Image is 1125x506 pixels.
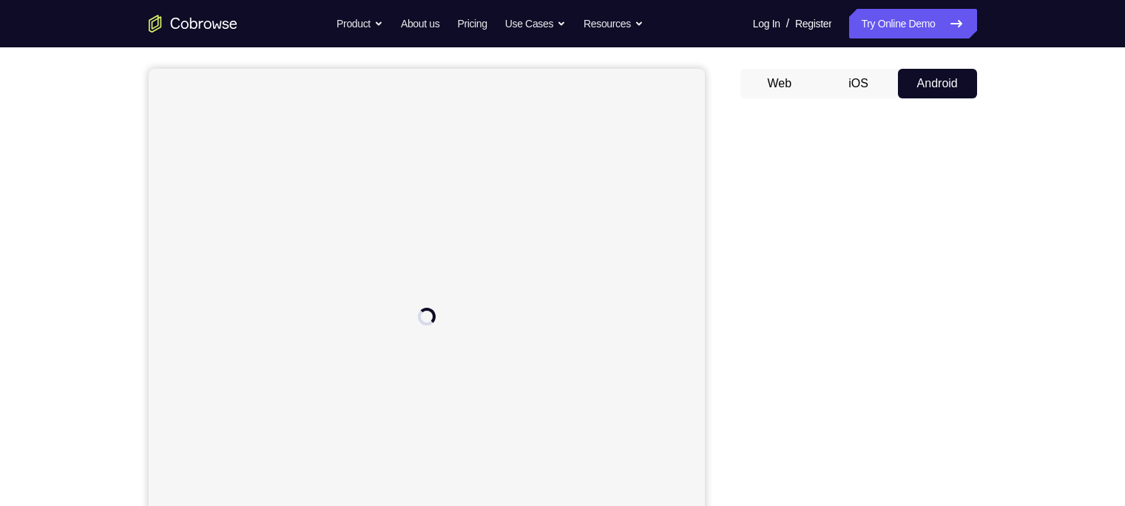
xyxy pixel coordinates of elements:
[401,9,439,38] a: About us
[584,9,643,38] button: Resources
[149,15,237,33] a: Go to the home page
[740,69,820,98] button: Web
[753,9,780,38] a: Log In
[898,69,977,98] button: Android
[849,9,976,38] a: Try Online Demo
[795,9,831,38] a: Register
[505,9,566,38] button: Use Cases
[457,9,487,38] a: Pricing
[337,9,383,38] button: Product
[819,69,898,98] button: iOS
[786,15,789,33] span: /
